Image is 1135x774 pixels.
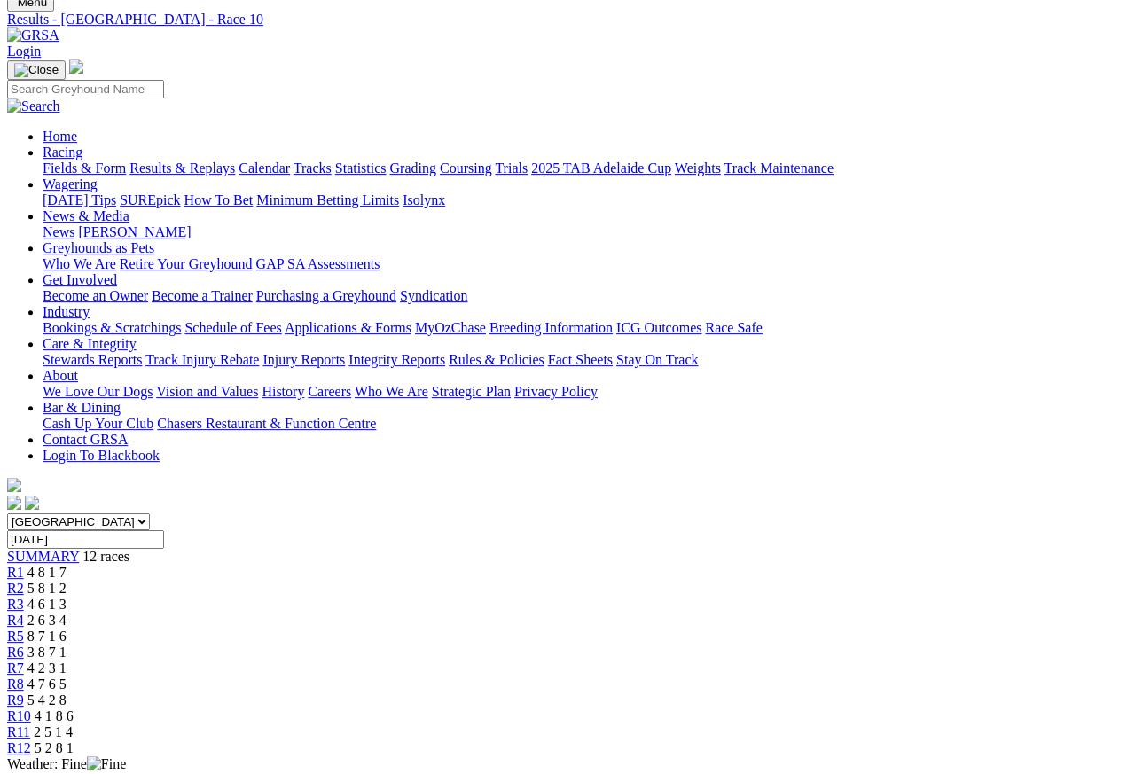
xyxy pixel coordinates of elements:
[145,352,259,367] a: Track Injury Rebate
[43,208,129,223] a: News & Media
[256,192,399,207] a: Minimum Betting Limits
[43,224,74,239] a: News
[415,320,486,335] a: MyOzChase
[27,597,67,612] span: 4 6 1 3
[43,400,121,415] a: Bar & Dining
[43,368,78,383] a: About
[43,176,98,192] a: Wagering
[7,724,30,739] a: R11
[43,448,160,463] a: Login To Blackbook
[262,384,304,399] a: History
[7,740,31,755] span: R12
[43,416,153,431] a: Cash Up Your Club
[7,496,21,510] img: facebook.svg
[43,320,1128,336] div: Industry
[43,129,77,144] a: Home
[7,692,24,708] a: R9
[514,384,598,399] a: Privacy Policy
[43,288,1128,304] div: Get Involved
[43,160,1128,176] div: Racing
[724,160,834,176] a: Track Maintenance
[7,80,164,98] input: Search
[495,160,528,176] a: Trials
[78,224,191,239] a: [PERSON_NAME]
[27,613,67,628] span: 2 6 3 4
[7,629,24,644] span: R5
[43,240,154,255] a: Greyhounds as Pets
[390,160,436,176] a: Grading
[25,496,39,510] img: twitter.svg
[531,160,671,176] a: 2025 TAB Adelaide Cup
[27,581,67,596] span: 5 8 1 2
[120,192,180,207] a: SUREpick
[43,272,117,287] a: Get Involved
[7,597,24,612] a: R3
[43,320,181,335] a: Bookings & Scratchings
[256,288,396,303] a: Purchasing a Greyhound
[120,256,253,271] a: Retire Your Greyhound
[157,416,376,431] a: Chasers Restaurant & Function Centre
[449,352,544,367] a: Rules & Policies
[35,740,74,755] span: 5 2 8 1
[239,160,290,176] a: Calendar
[43,352,142,367] a: Stewards Reports
[616,352,698,367] a: Stay On Track
[335,160,387,176] a: Statistics
[308,384,351,399] a: Careers
[43,304,90,319] a: Industry
[35,708,74,723] span: 4 1 8 6
[43,288,148,303] a: Become an Owner
[7,478,21,492] img: logo-grsa-white.png
[7,12,1128,27] a: Results - [GEOGRAPHIC_DATA] - Race 10
[43,160,126,176] a: Fields & Form
[7,98,60,114] img: Search
[184,192,254,207] a: How To Bet
[7,756,126,771] span: Weather: Fine
[348,352,445,367] a: Integrity Reports
[14,63,59,77] img: Close
[43,256,116,271] a: Who We Are
[7,43,41,59] a: Login
[43,352,1128,368] div: Care & Integrity
[294,160,332,176] a: Tracks
[43,416,1128,432] div: Bar & Dining
[705,320,762,335] a: Race Safe
[43,256,1128,272] div: Greyhounds as Pets
[7,565,24,580] span: R1
[256,256,380,271] a: GAP SA Assessments
[7,581,24,596] span: R2
[7,27,59,43] img: GRSA
[355,384,428,399] a: Who We Are
[27,661,67,676] span: 4 2 3 1
[7,676,24,692] a: R8
[403,192,445,207] a: Isolynx
[440,160,492,176] a: Coursing
[548,352,613,367] a: Fact Sheets
[34,724,73,739] span: 2 5 1 4
[87,756,126,772] img: Fine
[7,708,31,723] a: R10
[152,288,253,303] a: Become a Trainer
[7,530,164,549] input: Select date
[7,549,79,564] a: SUMMARY
[184,320,281,335] a: Schedule of Fees
[7,60,66,80] button: Toggle navigation
[7,645,24,660] a: R6
[432,384,511,399] a: Strategic Plan
[43,432,128,447] a: Contact GRSA
[262,352,345,367] a: Injury Reports
[7,661,24,676] a: R7
[43,192,1128,208] div: Wagering
[43,145,82,160] a: Racing
[129,160,235,176] a: Results & Replays
[285,320,411,335] a: Applications & Forms
[7,613,24,628] span: R4
[27,645,67,660] span: 3 8 7 1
